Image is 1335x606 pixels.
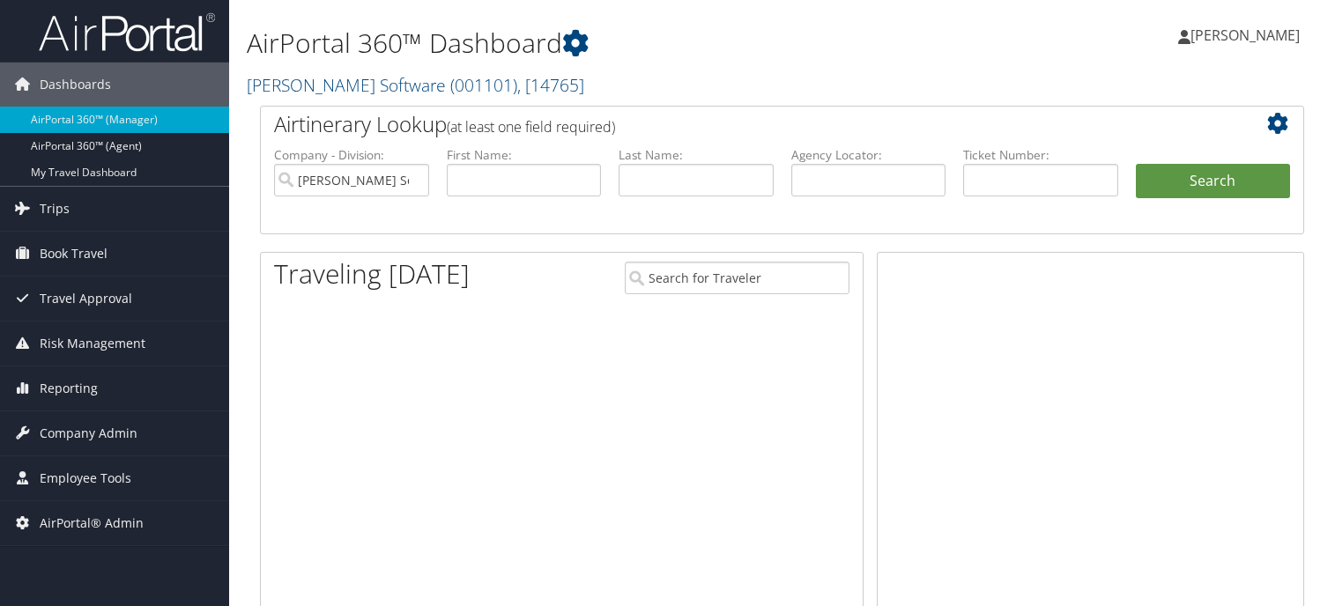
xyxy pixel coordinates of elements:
[625,262,849,294] input: Search for Traveler
[963,146,1118,164] label: Ticket Number:
[1190,26,1300,45] span: [PERSON_NAME]
[447,146,602,164] label: First Name:
[39,11,215,53] img: airportal-logo.png
[791,146,946,164] label: Agency Locator:
[40,187,70,231] span: Trips
[447,117,615,137] span: (at least one field required)
[274,255,470,292] h1: Traveling [DATE]
[40,501,144,545] span: AirPortal® Admin
[1178,9,1317,62] a: [PERSON_NAME]
[40,321,145,366] span: Risk Management
[40,411,137,455] span: Company Admin
[274,146,429,164] label: Company - Division:
[40,63,111,107] span: Dashboards
[40,456,131,500] span: Employee Tools
[40,232,108,276] span: Book Travel
[40,366,98,410] span: Reporting
[517,73,584,97] span: , [ 14765 ]
[40,277,132,321] span: Travel Approval
[247,73,584,97] a: [PERSON_NAME] Software
[619,146,774,164] label: Last Name:
[274,109,1203,139] h2: Airtinerary Lookup
[247,25,960,62] h1: AirPortal 360™ Dashboard
[1136,164,1291,199] button: Search
[450,73,517,97] span: ( 001101 )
